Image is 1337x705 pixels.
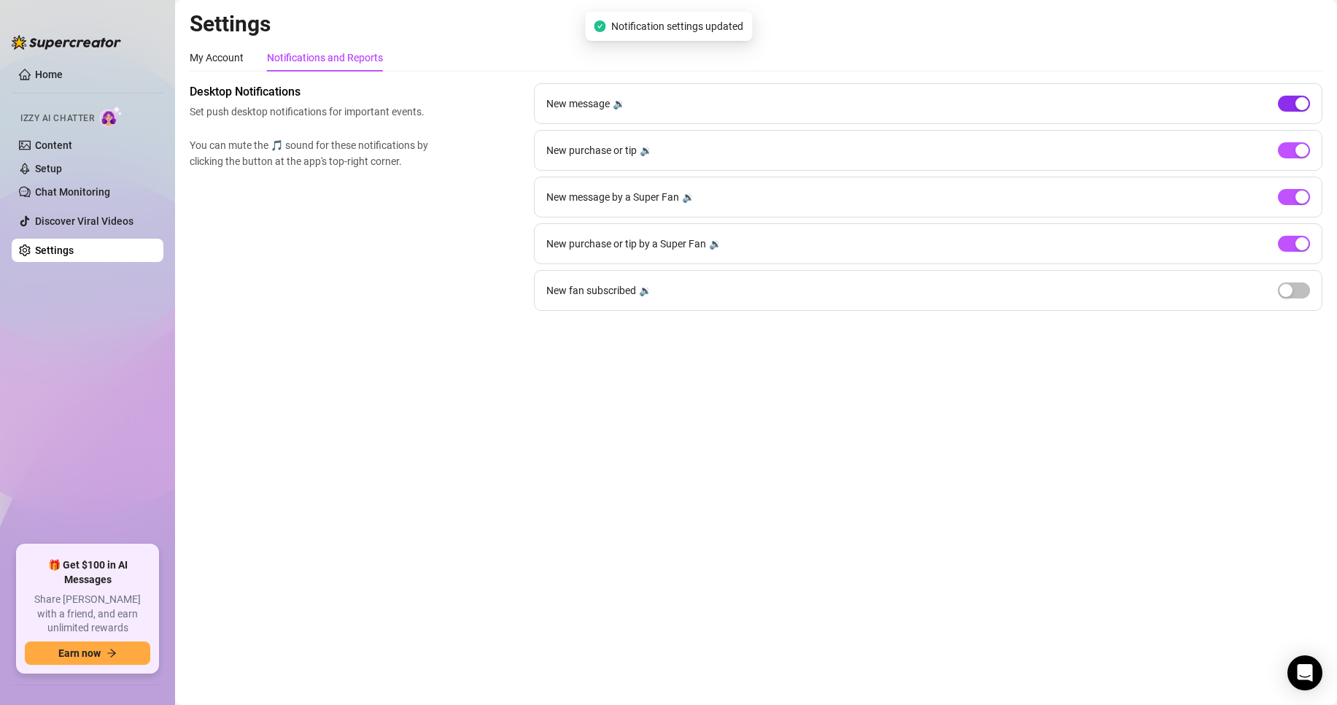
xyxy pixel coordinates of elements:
[546,282,636,298] span: New fan subscribed
[639,282,651,298] div: 🔉
[12,35,121,50] img: logo-BBDzfeDw.svg
[709,236,721,252] div: 🔉
[1287,655,1322,690] div: Open Intercom Messenger
[35,186,110,198] a: Chat Monitoring
[682,189,694,205] div: 🔉
[546,236,706,252] span: New purchase or tip by a Super Fan
[100,106,123,127] img: AI Chatter
[613,96,625,112] div: 🔉
[35,215,133,227] a: Discover Viral Videos
[25,593,150,636] span: Share [PERSON_NAME] with a friend, and earn unlimited rewards
[546,96,610,112] span: New message
[611,18,743,34] span: Notification settings updated
[58,647,101,659] span: Earn now
[267,50,383,66] div: Notifications and Reports
[190,83,435,101] span: Desktop Notifications
[20,112,94,126] span: Izzy AI Chatter
[25,642,150,665] button: Earn nowarrow-right
[25,558,150,587] span: 🎁 Get $100 in AI Messages
[106,648,117,658] span: arrow-right
[35,163,62,174] a: Setup
[190,10,1322,38] h2: Settings
[594,20,605,32] span: check-circle
[640,142,652,158] div: 🔉
[546,142,637,158] span: New purchase or tip
[546,189,679,205] span: New message by a Super Fan
[190,104,435,120] span: Set push desktop notifications for important events.
[190,50,244,66] div: My Account
[35,244,74,256] a: Settings
[35,139,72,151] a: Content
[190,137,435,169] span: You can mute the 🎵 sound for these notifications by clicking the button at the app's top-right co...
[35,69,63,80] a: Home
